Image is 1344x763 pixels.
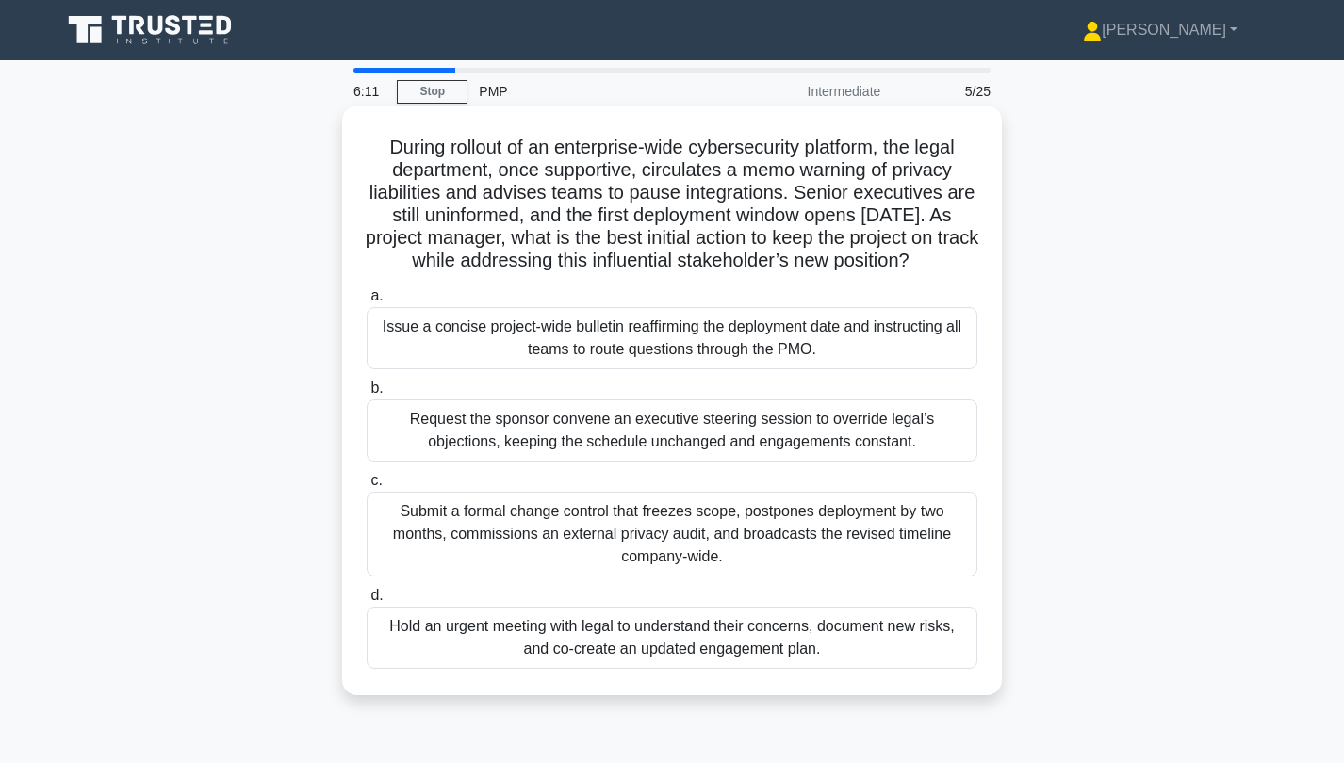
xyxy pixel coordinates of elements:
[397,80,467,104] a: Stop
[365,136,979,273] h5: During rollout of an enterprise-wide cybersecurity platform, the legal department, once supportiv...
[367,492,977,576] div: Submit a formal change control that freezes scope, postpones deployment by two months, commission...
[892,73,1002,110] div: 5/25
[367,607,977,669] div: Hold an urgent meeting with legal to understand their concerns, document new risks, and co-create...
[342,73,397,110] div: 6:11
[370,287,383,303] span: a.
[467,73,727,110] div: PMP
[367,307,977,369] div: Issue a concise project-wide bulletin reaffirming the deployment date and instructing all teams t...
[370,380,383,396] span: b.
[367,399,977,462] div: Request the sponsor convene an executive steering session to override legal’s objections, keeping...
[1038,11,1283,49] a: [PERSON_NAME]
[370,472,382,488] span: c.
[727,73,892,110] div: Intermediate
[370,587,383,603] span: d.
